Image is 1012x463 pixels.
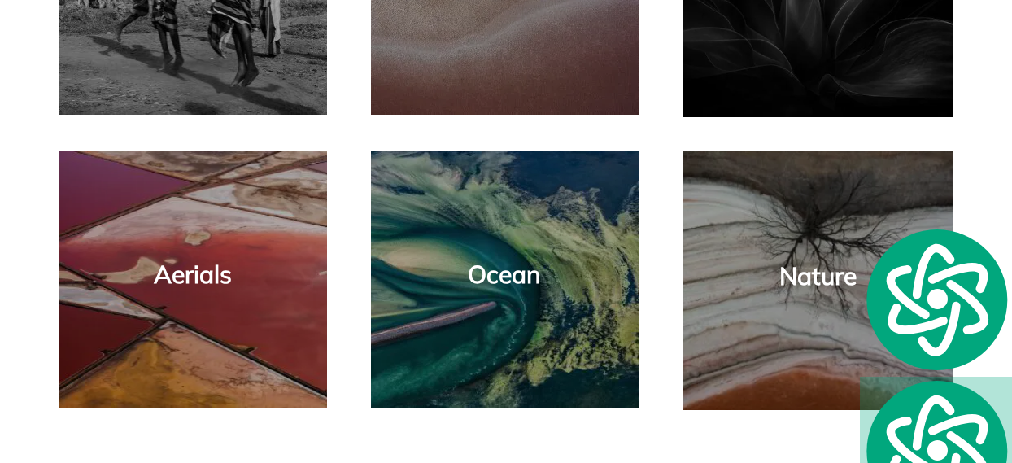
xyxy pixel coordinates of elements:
[860,225,1012,373] img: logo.svg
[468,259,541,290] a: Ocean
[779,260,857,291] a: Nature
[154,259,232,290] a: Aerials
